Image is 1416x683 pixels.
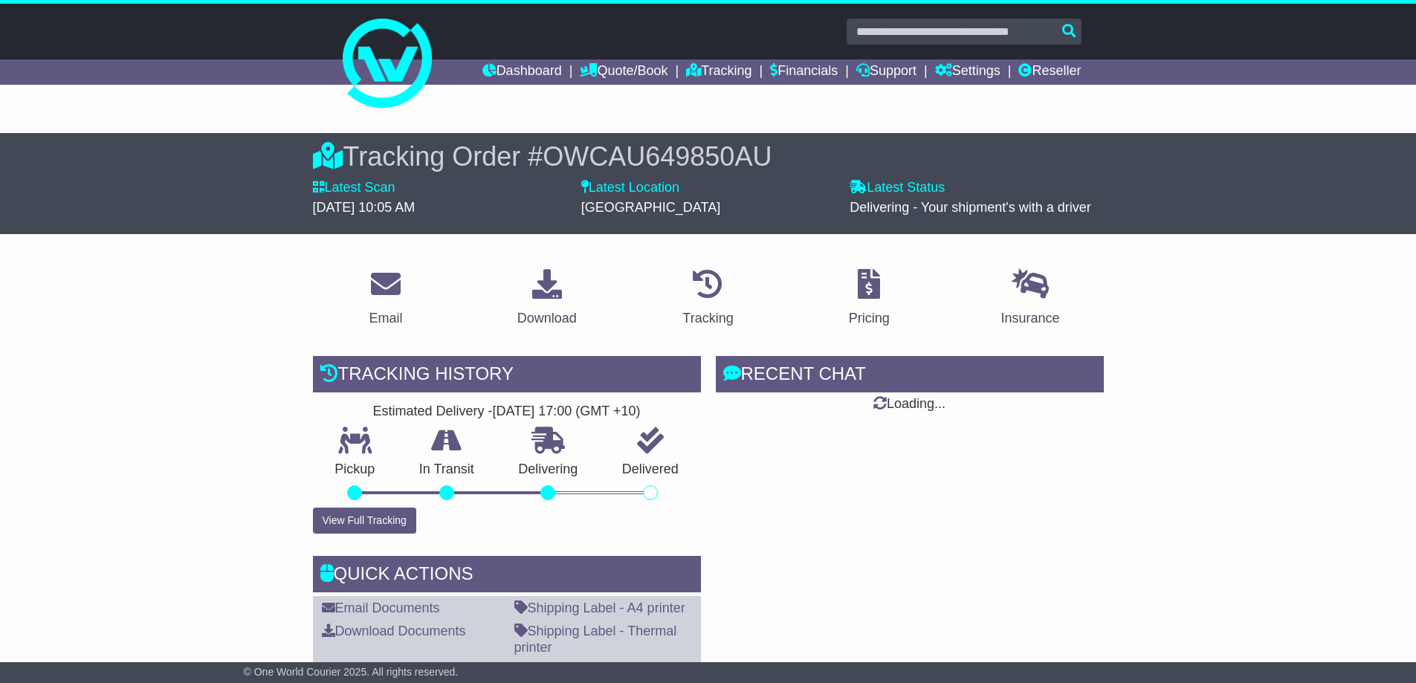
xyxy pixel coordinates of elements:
[543,141,772,172] span: OWCAU649850AU
[313,180,395,196] label: Latest Scan
[313,140,1104,172] div: Tracking Order #
[839,264,899,334] a: Pricing
[369,308,402,328] div: Email
[493,404,641,420] div: [DATE] 17:00 (GMT +10)
[770,59,838,85] a: Financials
[497,462,601,478] p: Delivering
[581,180,679,196] label: Latest Location
[673,264,743,334] a: Tracking
[397,462,497,478] p: In Transit
[686,59,751,85] a: Tracking
[359,264,412,334] a: Email
[514,624,677,655] a: Shipping Label - Thermal printer
[514,601,685,615] a: Shipping Label - A4 printer
[850,200,1091,215] span: Delivering - Your shipment's with a driver
[1018,59,1081,85] a: Reseller
[313,556,701,596] div: Quick Actions
[849,308,890,328] div: Pricing
[244,666,459,678] span: © One World Courier 2025. All rights reserved.
[935,59,1000,85] a: Settings
[313,200,416,215] span: [DATE] 10:05 AM
[856,59,916,85] a: Support
[682,308,733,328] div: Tracking
[313,462,398,478] p: Pickup
[992,264,1070,334] a: Insurance
[580,59,667,85] a: Quote/Book
[313,508,416,534] button: View Full Tracking
[322,601,440,615] a: Email Documents
[313,356,701,396] div: Tracking history
[716,396,1104,412] div: Loading...
[716,356,1104,396] div: RECENT CHAT
[322,624,466,638] a: Download Documents
[517,308,577,328] div: Download
[1001,308,1060,328] div: Insurance
[850,180,945,196] label: Latest Status
[313,404,701,420] div: Estimated Delivery -
[482,59,562,85] a: Dashboard
[600,462,701,478] p: Delivered
[581,200,720,215] span: [GEOGRAPHIC_DATA]
[508,264,586,334] a: Download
